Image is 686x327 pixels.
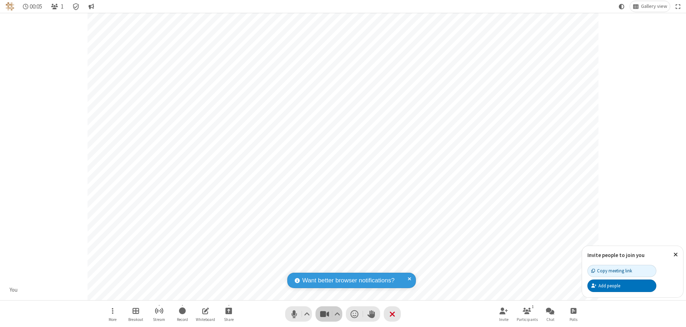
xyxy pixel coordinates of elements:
[517,317,538,322] span: Participants
[630,1,670,12] button: Change layout
[641,4,667,9] span: Gallery view
[85,1,97,12] button: Conversation
[125,304,146,324] button: Manage Breakout Rooms
[153,317,165,322] span: Stream
[196,317,215,322] span: Whiteboard
[315,306,342,322] button: Stop video (⌘+Shift+V)
[102,304,123,324] button: Open menu
[109,317,116,322] span: More
[516,304,538,324] button: Open participant list
[6,2,14,11] img: QA Selenium DO NOT DELETE OR CHANGE
[48,1,66,12] button: Open participant list
[302,276,394,285] span: Want better browser notifications?
[570,317,577,322] span: Polls
[499,317,508,322] span: Invite
[363,306,380,322] button: Raise hand
[285,306,312,322] button: Mute (⌘+Shift+A)
[171,304,193,324] button: Start recording
[668,246,683,263] button: Close popover
[673,1,683,12] button: Fullscreen
[587,265,656,277] button: Copy meeting link
[530,303,536,310] div: 1
[69,1,83,12] div: Meeting details Encryption enabled
[587,280,656,292] button: Add people
[333,306,342,322] button: Video setting
[493,304,514,324] button: Invite participants (⌘+Shift+I)
[591,267,632,274] div: Copy meeting link
[587,252,645,258] label: Invite people to join you
[346,306,363,322] button: Send a reaction
[195,304,216,324] button: Open shared whiteboard
[384,306,401,322] button: End or leave meeting
[7,286,20,294] div: You
[540,304,561,324] button: Open chat
[30,3,42,10] span: 00:05
[177,317,188,322] span: Record
[20,1,45,12] div: Timer
[616,1,627,12] button: Using system theme
[224,317,234,322] span: Share
[546,317,555,322] span: Chat
[148,304,170,324] button: Start streaming
[128,317,143,322] span: Breakout
[563,304,584,324] button: Open poll
[218,304,239,324] button: Start sharing
[302,306,312,322] button: Audio settings
[61,3,64,10] span: 1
